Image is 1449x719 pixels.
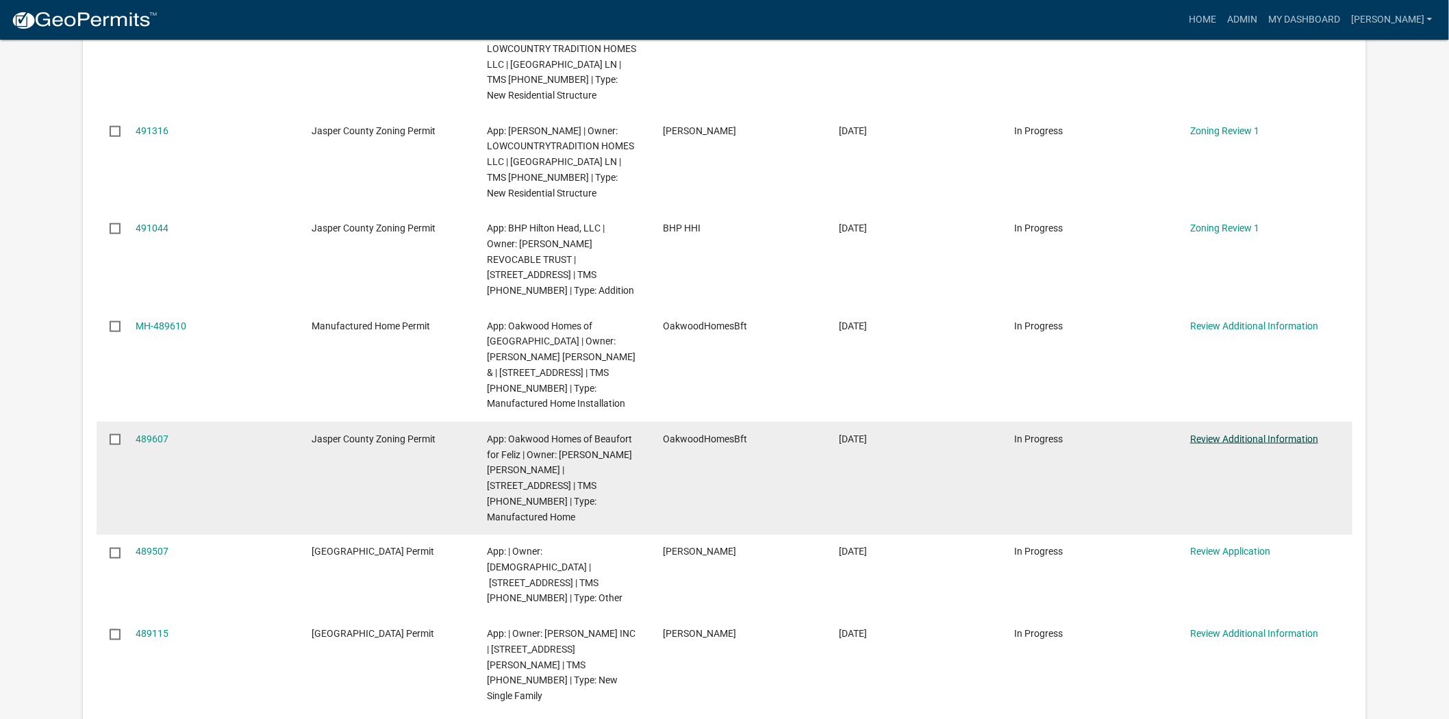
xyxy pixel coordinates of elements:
[663,125,736,136] span: Richard Ratcliff
[1190,546,1270,557] a: Review Application
[488,433,633,522] span: App: Oakwood Homes of Beaufort for Feliz | Owner: CARRILLO MARCOS ANTHONY | 723 BUNNY RD | TMS 05...
[1015,125,1063,136] span: In Progress
[1015,629,1063,640] span: In Progress
[488,125,635,199] span: App: Richard Ratcliff | Owner: LOWCOUNTRYTRADITION HOMES LLC | WELLINGTON LN | TMS 063-00-07-047 ...
[1222,7,1263,33] a: Admin
[136,546,168,557] a: 489507
[136,125,168,136] a: 491316
[1190,125,1259,136] a: Zoning Review 1
[1015,546,1063,557] span: In Progress
[312,125,436,136] span: Jasper County Zoning Permit
[488,320,636,409] span: App: Oakwood Homes of Beaufort | Owner: CARRILLO MARCOS ANTHONY & | 723 BUNNY RD | TMS 050-01-00-...
[312,320,430,331] span: Manufactured Home Permit
[1183,7,1222,33] a: Home
[488,546,623,604] span: App: | Owner: RED DAM BAPTIST CHURCH | 2530 BEES CREEK RD | TMS 063-33-04-005 | Type: Other
[663,629,736,640] span: Lisa Johnston
[1346,7,1438,33] a: [PERSON_NAME]
[1190,223,1259,234] a: Zoning Review 1
[136,433,168,444] a: 489607
[136,629,168,640] a: 489115
[1015,320,1063,331] span: In Progress
[839,629,867,640] span: 10/07/2025
[312,629,434,640] span: Jasper County Building Permit
[312,546,434,557] span: Jasper County Building Permit
[663,223,701,234] span: BHP HHI
[839,546,867,557] span: 10/07/2025
[1015,433,1063,444] span: In Progress
[1263,7,1346,33] a: My Dashboard
[663,433,747,444] span: OakwoodHomesBft
[1190,629,1318,640] a: Review Additional Information
[839,125,867,136] span: 10/11/2025
[312,223,436,234] span: Jasper County Zoning Permit
[839,433,867,444] span: 10/08/2025
[312,433,436,444] span: Jasper County Zoning Permit
[488,27,637,101] span: App: Richard Ratcliff | Owner: LOWCOUNTRY TRADITION HOMES LLC | WELLINGTON LN | TMS 063-00-07-041...
[488,223,635,296] span: App: BHP Hilton Head, LLC | Owner: FRANK ALEXIS J REVOCABLE TRUST | 314 EUHAW CREEK DR | TMS 083-...
[488,629,636,702] span: App: | Owner: D R HORTON INC | 186 CASTLE HILL Rd | TMS 091-02-00-173 | Type: New Single Family
[1015,223,1063,234] span: In Progress
[663,546,736,557] span: Katy Williams
[136,223,168,234] a: 491044
[839,223,867,234] span: 10/10/2025
[136,320,186,331] a: MH-489610
[839,320,867,331] span: 10/08/2025
[663,320,747,331] span: OakwoodHomesBft
[1190,320,1318,331] a: Review Additional Information
[1190,433,1318,444] a: Review Additional Information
